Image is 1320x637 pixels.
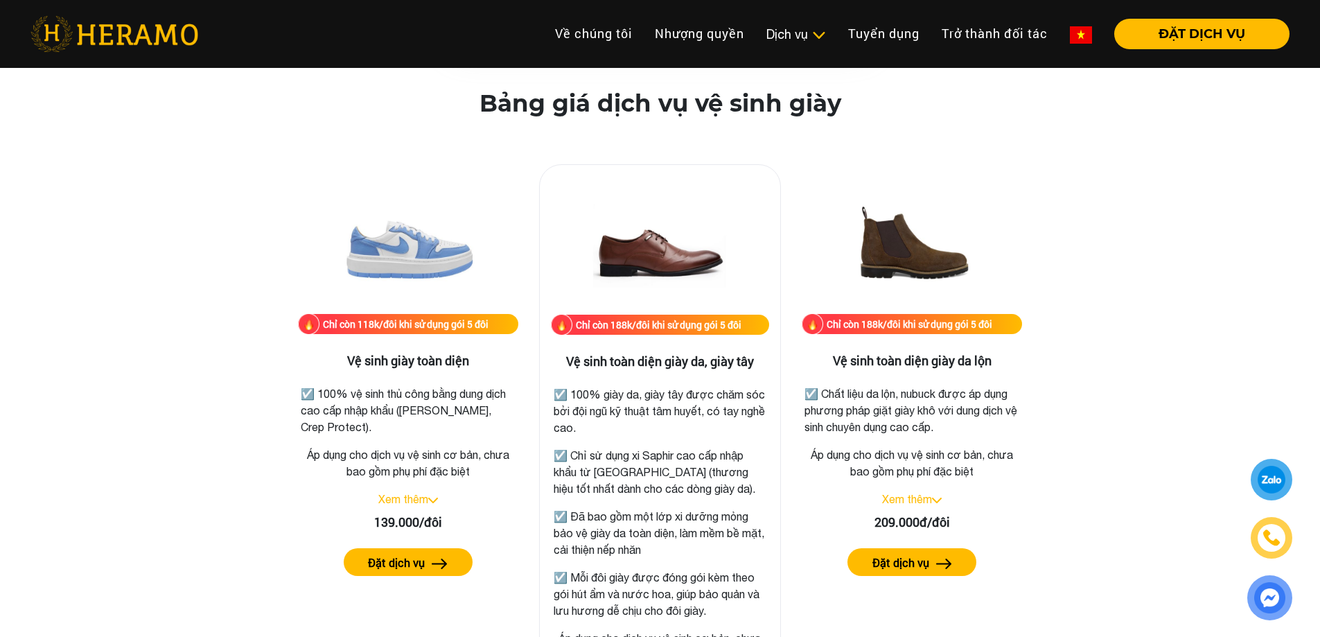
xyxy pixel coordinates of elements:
[554,569,767,619] p: ☑️ Mỗi đôi giày được đóng gói kèm theo gói hút ẩm và nước hoa, giúp bảo quản và lưu hương dễ chịu...
[847,548,976,576] button: Đặt dịch vụ
[551,354,770,369] h3: Vệ sinh toàn diện giày da, giày tây
[432,559,448,569] img: arrow
[298,548,518,576] a: Đặt dịch vụ arrow
[323,317,489,331] div: Chỉ còn 118k/đôi khi sử dụng gói 5 đôi
[576,317,741,332] div: Chỉ còn 188k/đôi khi sử dụng gói 5 đôi
[827,317,992,331] div: Chỉ còn 188k/đôi khi sử dụng gói 5 đôi
[428,498,438,503] img: arrow_down.svg
[802,548,1022,576] a: Đặt dịch vụ arrow
[843,175,981,314] img: Vệ sinh toàn diện giày da lộn
[802,446,1022,480] p: Áp dụng cho dịch vụ vệ sinh cơ bản, chưa bao gồm phụ phí đặc biệt
[936,559,952,569] img: arrow
[802,313,823,335] img: fire.png
[931,19,1059,49] a: Trở thành đối tác
[544,19,644,49] a: Về chúng tôi
[554,508,767,558] p: ☑️ Đã bao gồm một lớp xi dưỡng mỏng bảo vệ giày da toàn diện, làm mềm bề mặt, cải thiện nếp nhăn
[882,493,932,505] a: Xem thêm
[344,548,473,576] button: Đặt dịch vụ
[301,385,516,435] p: ☑️ 100% vệ sinh thủ công bằng dung dịch cao cấp nhập khẩu ([PERSON_NAME], Crep Protect).
[802,513,1022,532] div: 209.000đ/đôi
[804,385,1019,435] p: ☑️ Chất liệu da lộn, nubuck được áp dụng phương pháp giặt giày khô với dung dịch vệ sinh chuyên d...
[1070,26,1092,44] img: vn-flag.png
[554,447,767,497] p: ☑️ Chỉ sử dụng xi Saphir cao cấp nhập khẩu từ [GEOGRAPHIC_DATA] (thương hiệu tốt nhất dành cho cá...
[872,555,929,571] label: Đặt dịch vụ
[368,555,425,571] label: Đặt dịch vụ
[837,19,931,49] a: Tuyển dụng
[1261,528,1281,548] img: phone-icon
[551,314,572,335] img: fire.png
[339,175,477,314] img: Vệ sinh giày toàn diện
[1114,19,1290,49] button: ĐẶT DỊCH VỤ
[802,354,1022,369] h3: Vệ sinh toàn diện giày da lộn
[30,16,198,52] img: heramo-logo.png
[298,313,319,335] img: fire.png
[932,498,942,503] img: arrow_down.svg
[1103,28,1290,40] a: ĐẶT DỊCH VỤ
[644,19,755,49] a: Nhượng quyền
[298,513,518,532] div: 139.000/đôi
[766,25,826,44] div: Dịch vụ
[811,28,826,42] img: subToggleIcon
[479,89,841,118] h2: Bảng giá dịch vụ vệ sinh giày
[1253,519,1290,557] a: phone-icon
[298,354,518,369] h3: Vệ sinh giày toàn diện
[298,446,518,480] p: Áp dụng cho dịch vụ vệ sinh cơ bản, chưa bao gồm phụ phí đặc biệt
[378,493,428,505] a: Xem thêm
[554,386,767,436] p: ☑️ 100% giày da, giày tây được chăm sóc bởi đội ngũ kỹ thuật tâm huyết, có tay nghề cao.
[590,176,729,315] img: Vệ sinh toàn diện giày da, giày tây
